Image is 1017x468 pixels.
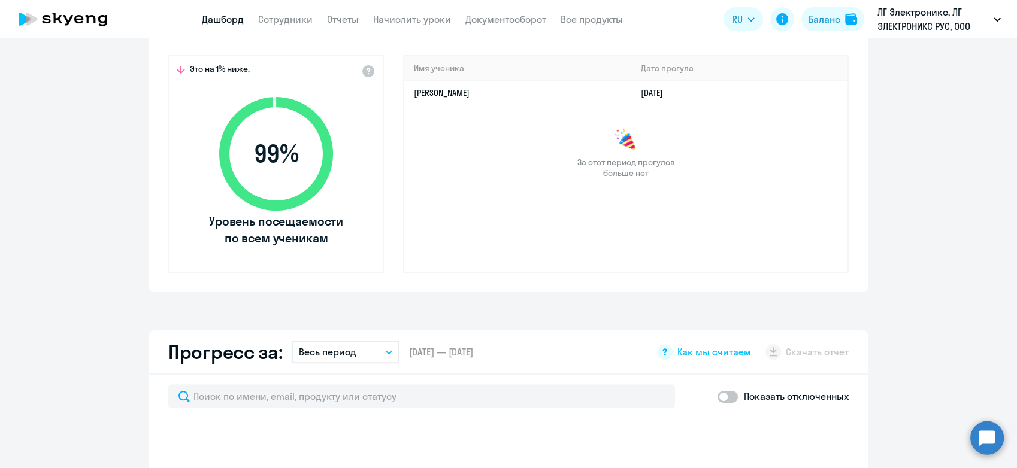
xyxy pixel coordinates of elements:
[465,13,546,25] a: Документооборот
[845,13,857,25] img: balance
[809,12,840,26] div: Баланс
[631,56,847,81] th: Дата прогула
[299,345,356,359] p: Весь период
[561,13,623,25] a: Все продукты
[168,384,675,408] input: Поиск по имени, email, продукту или статусу
[801,7,864,31] button: Балансbalance
[414,87,470,98] a: [PERSON_NAME]
[677,345,751,358] span: Как мы считаем
[258,13,313,25] a: Сотрудники
[576,157,676,178] span: За этот период прогулов больше нет
[871,5,1007,34] button: ЛГ Электроникс, ЛГ ЭЛЕКТРОНИКС РУС, ООО
[207,213,345,247] span: Уровень посещаемости по всем ученикам
[327,13,359,25] a: Отчеты
[207,139,345,168] span: 99 %
[202,13,244,25] a: Дашборд
[190,63,250,78] span: Это на 1% ниже,
[744,389,849,403] p: Показать отключенных
[724,7,763,31] button: RU
[732,12,743,26] span: RU
[292,341,399,363] button: Весь период
[641,87,673,98] a: [DATE]
[877,5,989,34] p: ЛГ Электроникс, ЛГ ЭЛЕКТРОНИКС РУС, ООО
[168,340,282,364] h2: Прогресс за:
[614,128,638,152] img: congrats
[373,13,451,25] a: Начислить уроки
[409,345,473,358] span: [DATE] — [DATE]
[404,56,631,81] th: Имя ученика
